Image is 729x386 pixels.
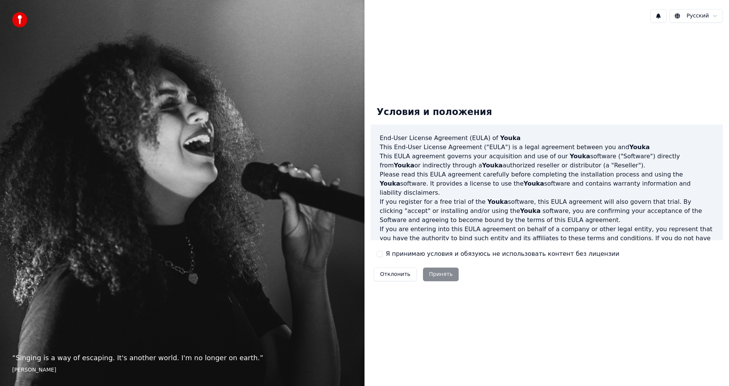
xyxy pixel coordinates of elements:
[520,207,541,214] span: Youka
[394,162,414,169] span: Youka
[500,134,521,142] span: Youka
[629,143,650,151] span: Youka
[524,180,544,187] span: Youka
[488,198,508,205] span: Youka
[380,180,400,187] span: Youka
[380,225,714,261] p: If you are entering into this EULA agreement on behalf of a company or other legal entity, you re...
[12,353,352,363] p: “ Singing is a way of escaping. It's another world. I'm no longer on earth. ”
[380,134,714,143] h3: End-User License Agreement (EULA) of
[380,152,714,170] p: This EULA agreement governs your acquisition and use of our software ("Software") directly from o...
[386,249,619,258] label: Я принимаю условия и обязуюсь не использовать контент без лицензии
[570,153,590,160] span: Youka
[380,197,714,225] p: If you register for a free trial of the software, this EULA agreement will also govern that trial...
[12,12,27,27] img: youka
[482,162,503,169] span: Youka
[380,143,714,152] p: This End-User License Agreement ("EULA") is a legal agreement between you and
[12,366,352,374] footer: [PERSON_NAME]
[380,170,714,197] p: Please read this EULA agreement carefully before completing the installation process and using th...
[374,268,417,281] button: Отклонить
[371,100,498,124] div: Условия и положения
